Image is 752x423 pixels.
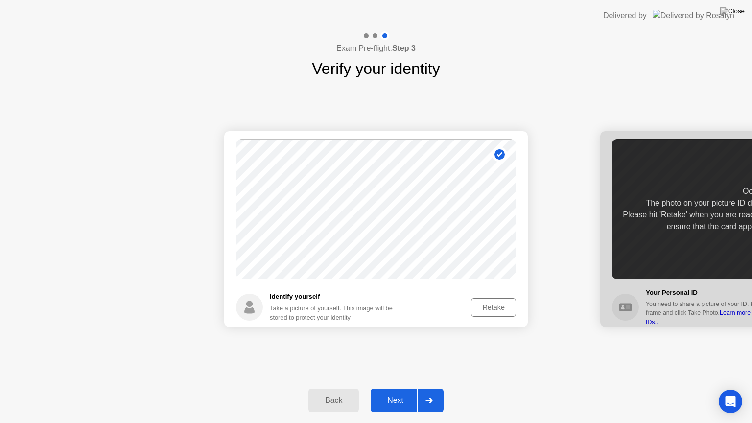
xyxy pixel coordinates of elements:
button: Back [308,389,359,412]
div: Retake [474,304,513,311]
img: Close [720,7,745,15]
div: Next [374,396,417,405]
button: Retake [471,298,516,317]
h5: Identify yourself [270,292,400,302]
h1: Verify your identity [312,57,440,80]
div: Take a picture of yourself. This image will be stored to protect your identity [270,304,400,322]
div: Delivered by [603,10,647,22]
h4: Exam Pre-flight: [336,43,416,54]
b: Step 3 [392,44,416,52]
div: Back [311,396,356,405]
button: Next [371,389,444,412]
div: Open Intercom Messenger [719,390,742,413]
img: Delivered by Rosalyn [653,10,734,21]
